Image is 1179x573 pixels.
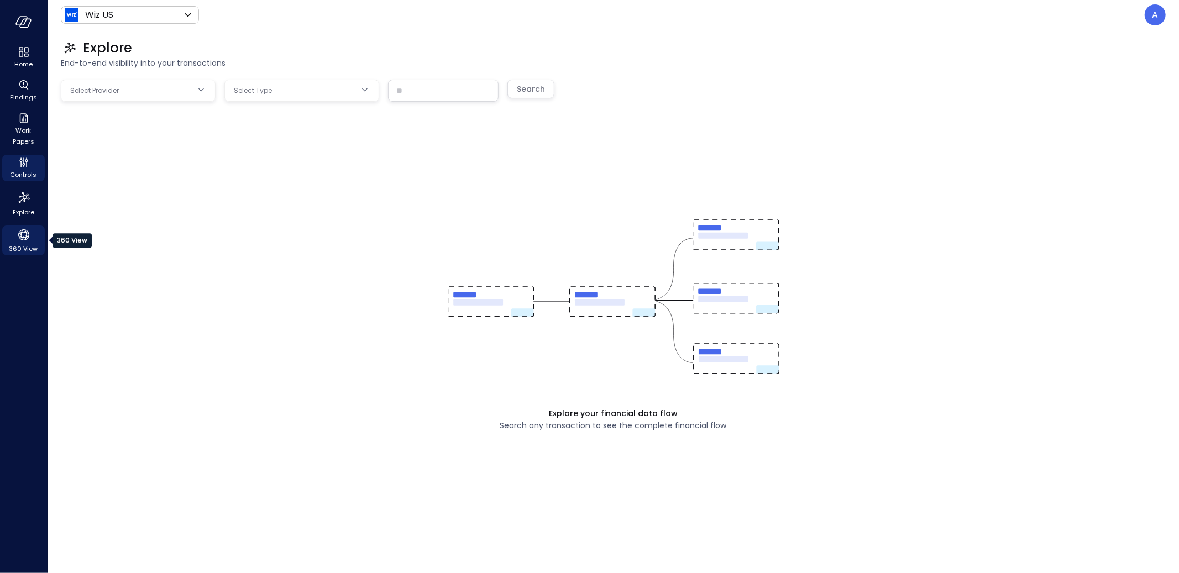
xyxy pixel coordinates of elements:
[11,169,37,180] span: Controls
[2,155,45,181] div: Controls
[7,125,40,147] span: Work Papers
[2,188,45,219] div: Explore
[500,419,727,432] span: Search any transaction to see the complete financial flow
[234,85,272,96] span: Select Type
[2,77,45,104] div: Findings
[13,207,34,218] span: Explore
[2,111,45,148] div: Work Papers
[83,39,132,57] span: Explore
[65,8,78,22] img: Icon
[9,243,38,254] span: 360 View
[61,57,1166,69] span: End-to-end visibility into your transactions
[14,59,33,70] span: Home
[85,8,113,22] p: Wiz US
[70,85,119,96] span: Select Provider
[1152,8,1159,22] p: A
[2,44,45,71] div: Home
[549,407,678,419] span: Explore your financial data flow
[2,225,45,255] div: 360 View
[53,233,92,248] div: 360 View
[10,92,37,103] span: Findings
[1145,4,1166,25] div: Assaf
